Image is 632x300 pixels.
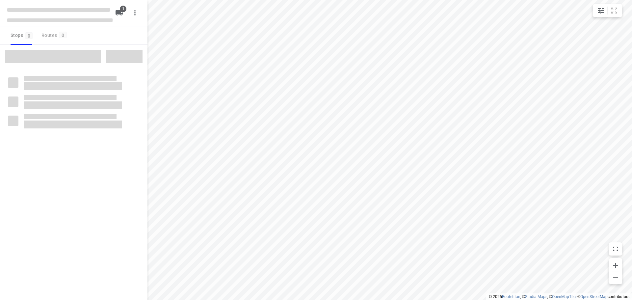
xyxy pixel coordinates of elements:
[593,4,622,17] div: small contained button group
[489,294,629,299] li: © 2025 , © , © © contributors
[525,294,547,299] a: Stadia Maps
[552,294,577,299] a: OpenMapTiles
[502,294,520,299] a: Routetitan
[580,294,608,299] a: OpenStreetMap
[594,4,607,17] button: Map settings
